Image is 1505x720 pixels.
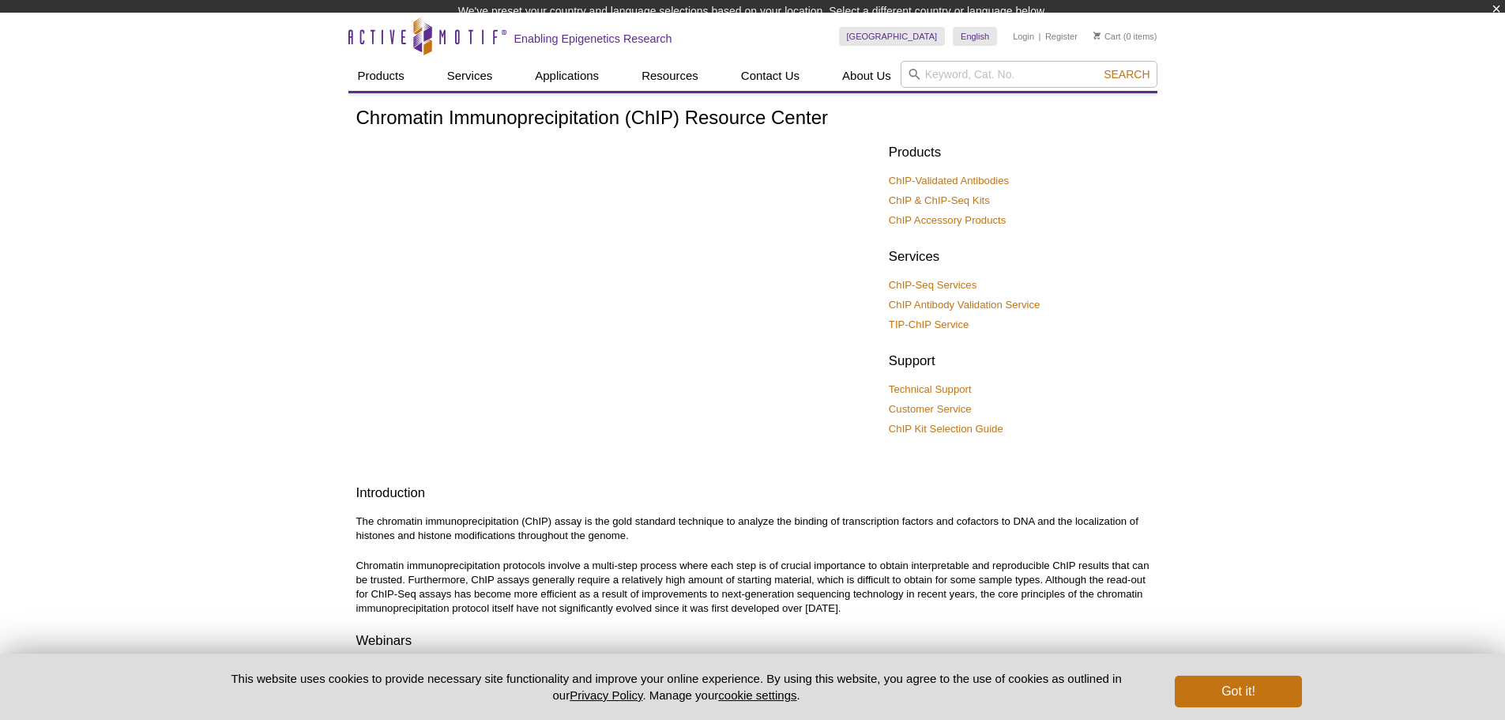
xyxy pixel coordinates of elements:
a: ChIP Antibody Validation Service [889,298,1040,312]
a: Technical Support [889,383,972,397]
a: Register [1045,31,1078,42]
a: Login [1013,31,1034,42]
a: ChIP-Validated Antibodies [889,174,1009,188]
a: Privacy Policy [570,688,642,702]
a: ChIP-Seq Services [889,278,976,292]
a: TIP-ChIP Service [889,318,969,332]
a: ChIP & ChIP-Seq Kits [889,194,990,208]
li: (0 items) [1093,27,1157,46]
p: This website uses cookies to provide necessary site functionality and improve your online experie... [204,670,1149,703]
p: The chromatin immunoprecipitation (ChIP) assay is the gold standard technique to analyze the bind... [356,515,1149,543]
a: ChIP Kit Selection Guide [889,422,1003,436]
h2: Enabling Epigenetics Research [514,32,672,46]
a: Resources [632,61,708,91]
iframe: How to Become a ChIP-Assay Expert [356,140,877,433]
img: Change Here [816,12,858,49]
a: English [953,27,997,46]
h2: Services [889,247,1149,266]
a: Customer Service [889,402,972,417]
a: Cart [1093,31,1121,42]
h2: Introduction [356,484,1149,503]
a: [GEOGRAPHIC_DATA] [839,27,946,46]
img: Your Cart [1093,32,1101,40]
a: Products [348,61,414,91]
button: cookie settings [718,688,796,702]
a: About Us [833,61,901,91]
p: Chromatin immunoprecipitation protocols involve a multi-step process where each step is of crucia... [356,559,1149,616]
h2: Webinars [356,631,1149,650]
span: Search [1104,68,1149,81]
button: Got it! [1175,676,1301,707]
input: Keyword, Cat. No. [901,61,1157,88]
h2: Products [889,143,1149,162]
a: Services [438,61,502,91]
li: | [1039,27,1041,46]
h2: Support [889,352,1149,371]
h1: Chromatin Immunoprecipitation (ChIP) Resource Center [356,107,1149,130]
a: ChIP Accessory Products [889,213,1006,228]
button: Search [1099,67,1154,81]
a: Applications [525,61,608,91]
a: Contact Us [732,61,809,91]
